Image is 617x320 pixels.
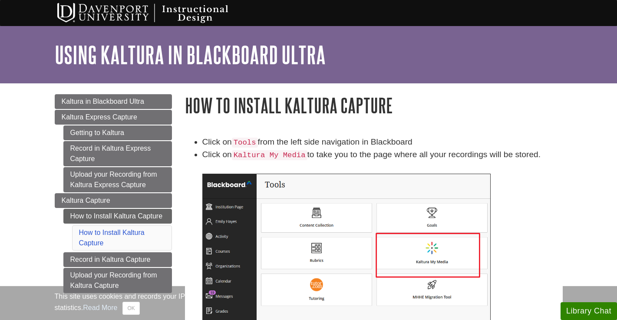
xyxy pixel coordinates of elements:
a: How to Install Kaltura Capture [79,229,145,247]
a: Kaltura Express Capture [55,110,172,125]
h1: How to Install Kaltura Capture [185,94,563,116]
a: Using Kaltura in Blackboard Ultra [55,41,326,68]
span: Kaltura Express Capture [62,113,137,121]
img: Davenport University Instructional Design [50,2,259,24]
button: Library Chat [561,302,617,320]
li: Click on from the left side navigation in Blackboard [202,136,563,148]
a: Upload your Recording from Kaltura Express Capture [63,167,172,192]
code: Kaltura My Media [232,150,307,160]
span: Kaltura in Blackboard Ultra [62,98,144,105]
a: Kaltura Capture [55,193,172,208]
a: Kaltura in Blackboard Ultra [55,94,172,109]
div: Guide Page Menu [55,94,172,293]
a: Record in Kaltura Express Capture [63,141,172,166]
a: How to Install Kaltura Capture [63,209,172,224]
code: Tools [232,138,258,148]
a: Upload your Recording from Kaltura Capture [63,268,172,293]
span: Kaltura Capture [62,197,110,204]
a: Getting to Kaltura [63,125,172,140]
a: Record in Kaltura Capture [63,252,172,267]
